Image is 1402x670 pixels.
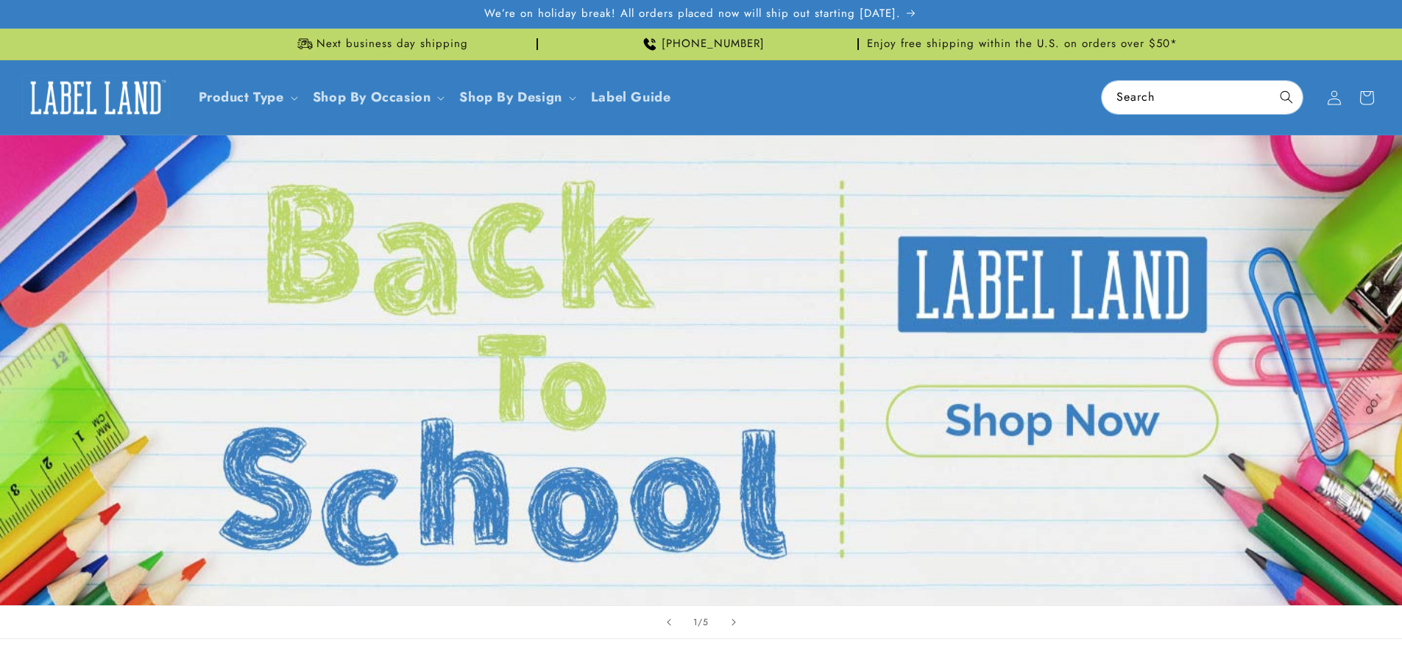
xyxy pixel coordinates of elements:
a: Label Land [17,69,175,126]
button: Search [1270,81,1303,113]
span: Shop By Occasion [313,89,431,106]
img: Label Land [22,75,169,121]
a: Label Guide [582,80,680,115]
span: We’re on holiday break! All orders placed now will ship out starting [DATE]. [484,7,901,21]
div: Announcement [544,29,859,60]
span: [PHONE_NUMBER] [662,37,765,51]
button: Next slide [718,606,750,638]
span: Label Guide [591,89,671,106]
a: Shop By Design [459,88,562,107]
div: Announcement [865,29,1180,60]
summary: Shop By Occasion [304,80,451,115]
a: Product Type [199,88,284,107]
span: / [698,615,703,630]
span: 5 [703,615,709,630]
span: Next business day shipping [316,37,468,51]
div: Announcement [223,29,538,60]
summary: Shop By Design [450,80,581,115]
span: 1 [693,615,698,630]
button: Previous slide [653,606,685,638]
span: Enjoy free shipping within the U.S. on orders over $50* [867,37,1178,51]
summary: Product Type [190,80,304,115]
